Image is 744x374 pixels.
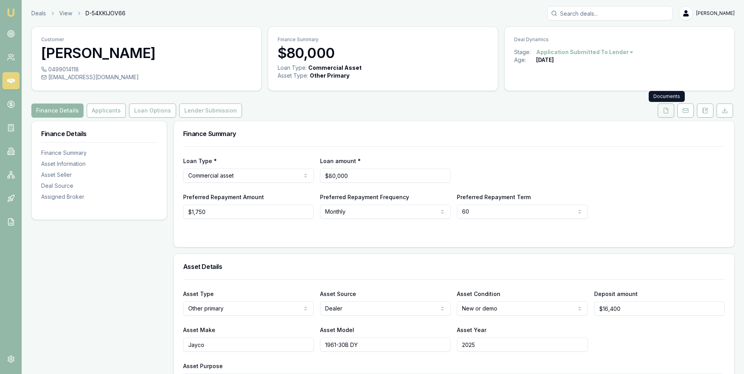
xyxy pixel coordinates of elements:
[457,194,531,200] label: Preferred Repayment Term
[178,103,244,118] a: Lender Submission
[129,103,176,118] button: Loan Options
[31,103,85,118] a: Finance Details
[41,149,157,157] div: Finance Summary
[514,56,536,64] div: Age:
[320,169,451,183] input: $
[41,45,252,61] h3: [PERSON_NAME]
[183,327,215,333] label: Asset Make
[127,103,178,118] a: Loan Options
[183,205,314,219] input: $
[278,36,488,43] p: Finance Summary
[41,182,157,190] div: Deal Source
[536,56,554,64] div: [DATE]
[649,91,685,102] div: Documents
[278,72,308,80] div: Asset Type :
[183,158,217,164] label: Loan Type *
[278,64,307,72] div: Loan Type:
[183,290,214,297] label: Asset Type
[308,64,362,72] div: Commercial Asset
[183,263,725,270] h3: Asset Details
[457,327,486,333] label: Asset Year
[41,65,252,73] div: 0499014118
[514,36,725,43] p: Deal Dynamics
[31,103,84,118] button: Finance Details
[536,48,634,56] button: Application Submitted To Lender
[457,290,500,297] label: Asset Condition
[320,158,361,164] label: Loan amount *
[41,36,252,43] p: Customer
[696,10,735,16] span: [PERSON_NAME]
[41,131,157,137] h3: Finance Details
[41,193,157,201] div: Assigned Broker
[514,48,536,56] div: Stage:
[278,45,488,61] h3: $80,000
[183,194,264,200] label: Preferred Repayment Amount
[179,103,242,118] button: Lender Submission
[320,194,409,200] label: Preferred Repayment Frequency
[6,8,16,17] img: emu-icon-u.png
[183,131,725,137] h3: Finance Summary
[85,9,126,17] span: D-54XKIJOV66
[547,6,673,20] input: Search deals
[59,9,72,17] a: View
[320,290,356,297] label: Asset Source
[41,171,157,179] div: Asset Seller
[594,301,725,316] input: $
[320,327,354,333] label: Asset Model
[594,290,638,297] label: Deposit amount
[31,9,126,17] nav: breadcrumb
[87,103,126,118] button: Applicants
[85,103,127,118] a: Applicants
[41,160,157,168] div: Asset Information
[310,72,349,80] div: Other Primary
[41,73,252,81] div: [EMAIL_ADDRESS][DOMAIN_NAME]
[31,9,46,17] a: Deals
[183,363,223,369] label: Asset Purpose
